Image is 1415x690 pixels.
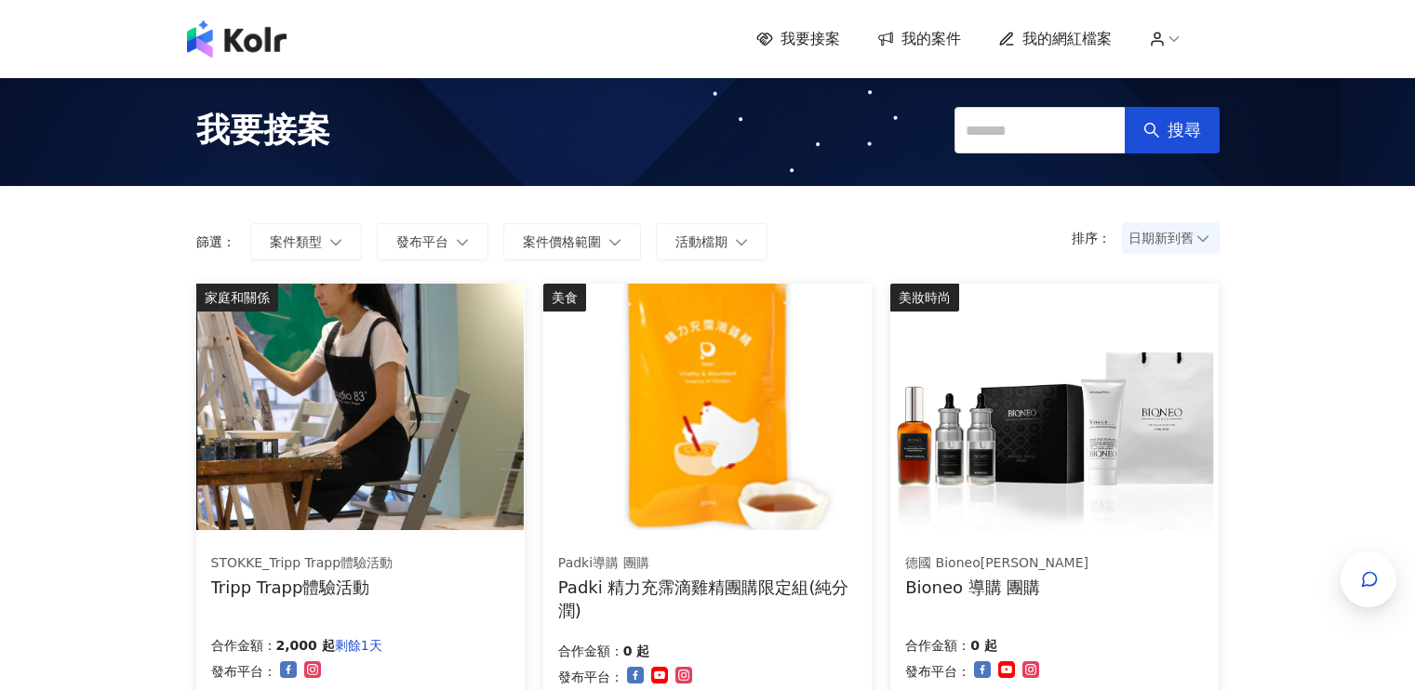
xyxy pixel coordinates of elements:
[1168,120,1201,140] span: 搜尋
[211,576,394,599] div: Tripp Trapp體驗活動
[905,554,1088,573] div: 德國 Bioneo[PERSON_NAME]
[1143,122,1160,139] span: search
[335,634,382,657] p: 剩餘1天
[187,20,287,58] img: logo
[543,284,871,530] img: Padki 精力充霈滴雞精(團購限定組)
[270,234,322,249] span: 案件類型
[558,666,623,688] p: 發布平台：
[211,634,276,657] p: 合作金額：
[196,107,330,153] span: 我要接案
[756,29,840,49] a: 我要接案
[523,234,601,249] span: 案件價格範圍
[558,576,857,622] div: Padki 精力充霈滴雞精團購限定組(純分潤)
[890,284,1218,530] img: 百妮保濕逆齡美白系列
[196,284,278,312] div: 家庭和關係
[656,223,768,260] button: 活動檔期
[1125,107,1220,153] button: 搜尋
[675,234,728,249] span: 活動檔期
[1128,224,1213,252] span: 日期新到舊
[890,284,959,312] div: 美妝時尚
[558,554,856,573] div: Padki導購 團購
[901,29,961,49] span: 我的案件
[970,634,997,657] p: 0 起
[196,234,235,249] p: 篩選：
[905,660,970,683] p: 發布平台：
[396,234,448,249] span: 發布平台
[877,29,961,49] a: 我的案件
[558,640,623,662] p: 合作金額：
[998,29,1112,49] a: 我的網紅檔案
[250,223,362,260] button: 案件類型
[543,284,586,312] div: 美食
[905,576,1088,599] div: Bioneo 導購 團購
[503,223,641,260] button: 案件價格範圍
[377,223,488,260] button: 發布平台
[196,284,524,530] img: 坐上tripp trapp、體驗專注繪畫創作
[781,29,840,49] span: 我要接案
[211,660,276,683] p: 發布平台：
[1022,29,1112,49] span: 我的網紅檔案
[1072,231,1122,245] p: 排序：
[276,634,335,657] p: 2,000 起
[211,554,394,573] div: STOKKE_Tripp Trapp體驗活動
[623,640,650,662] p: 0 起
[905,634,970,657] p: 合作金額：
